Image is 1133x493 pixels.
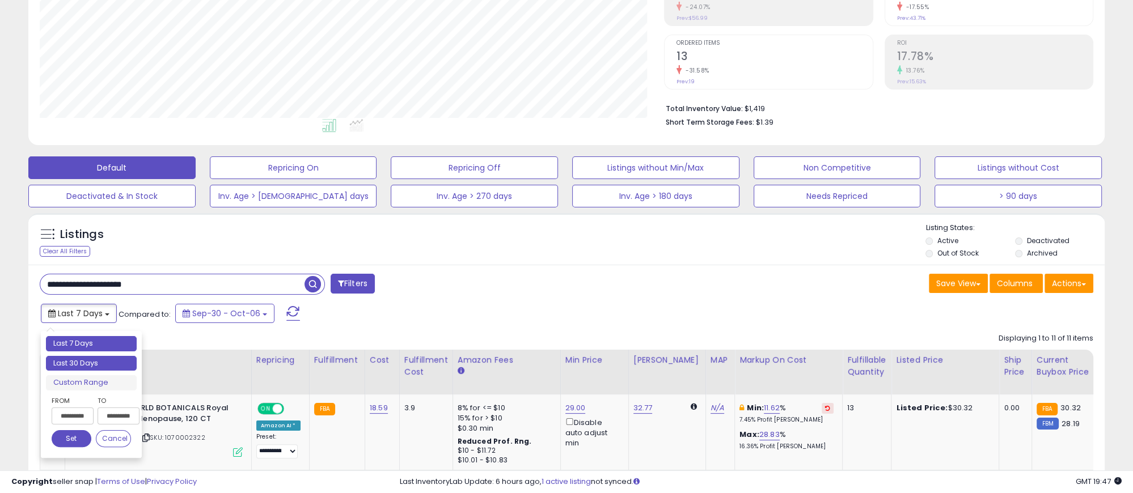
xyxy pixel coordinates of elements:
[897,15,925,22] small: Prev: 43.71%
[98,395,131,406] label: To
[11,476,53,487] strong: Copyright
[754,185,921,207] button: Needs Repriced
[404,403,444,413] div: 3.9
[711,354,730,366] div: MAP
[756,117,773,127] span: $1.39
[458,413,552,423] div: 15% for > $10
[98,403,236,427] b: WHOLE WORLD BOTANICALS Royal Maca For Menopause, 120 CT
[572,156,739,179] button: Listings without Min/Max
[572,185,739,207] button: Inv. Age > 180 days
[391,156,558,179] button: Repricing Off
[682,3,711,11] small: -24.07%
[458,423,552,433] div: $0.30 min
[739,443,834,450] p: 16.36% Profit [PERSON_NAME]
[1060,402,1081,413] span: 30.32
[40,246,90,257] div: Clear All Filters
[565,402,586,414] a: 29.00
[28,156,196,179] button: Default
[902,3,929,11] small: -17.55%
[458,456,552,465] div: $10.01 - $10.83
[259,404,273,414] span: ON
[542,476,591,487] a: 1 active listing
[1045,274,1093,293] button: Actions
[633,402,653,414] a: 32.77
[739,354,838,366] div: Markup on Cost
[937,236,958,245] label: Active
[210,156,377,179] button: Repricing On
[400,477,1122,487] div: Last InventoryLab Update: 6 hours ago, not synced.
[46,375,137,390] li: Custom Range
[256,433,301,458] div: Preset:
[458,366,464,376] small: Amazon Fees.
[96,430,131,447] button: Cancel
[666,101,1085,114] li: $1,419
[1062,418,1080,429] span: 28.19
[739,403,834,424] div: %
[754,156,921,179] button: Non Competitive
[1027,236,1069,245] label: Deactivated
[58,308,103,319] span: Last 7 Days
[677,15,708,22] small: Prev: $56.99
[897,50,1093,65] h2: 17.78%
[458,436,532,446] b: Reduced Prof. Rng.
[565,354,624,366] div: Min Price
[282,404,301,414] span: OFF
[46,356,137,371] li: Last 30 Days
[73,403,243,456] div: ASIN:
[565,416,620,448] div: Disable auto adjust min
[1037,418,1059,430] small: FBM
[70,354,247,366] div: Title
[897,78,926,85] small: Prev: 15.63%
[677,50,872,65] h2: 13
[764,402,780,414] a: 11.62
[759,429,780,440] a: 28.83
[314,403,335,415] small: FBA
[458,446,552,456] div: $10 - $11.72
[666,104,743,113] b: Total Inventory Value:
[666,117,754,127] b: Short Term Storage Fees:
[256,420,301,431] div: Amazon AI *
[739,430,834,450] div: %
[458,403,552,413] div: 8% for <= $10
[28,185,196,207] button: Deactivated & In Stock
[896,402,948,413] b: Listed Price:
[192,308,260,319] span: Sep-30 - Oct-06
[677,78,695,85] small: Prev: 19
[739,416,834,424] p: 7.45% Profit [PERSON_NAME]
[141,433,205,442] span: | SKU: 1070002322
[739,429,759,440] b: Max:
[1076,476,1122,487] span: 2025-10-14 19:47 GMT
[990,274,1043,293] button: Columns
[46,336,137,351] li: Last 7 Days
[735,350,843,394] th: The percentage added to the cost of goods (COGS) that forms the calculator for Min & Max prices.
[1027,248,1058,258] label: Archived
[1037,354,1095,378] div: Current Buybox Price
[847,403,882,413] div: 13
[256,354,305,366] div: Repricing
[896,354,994,366] div: Listed Price
[370,354,395,366] div: Cost
[370,402,388,414] a: 18.59
[210,185,377,207] button: Inv. Age > [DEMOGRAPHIC_DATA] days
[147,476,197,487] a: Privacy Policy
[391,185,558,207] button: Inv. Age > 270 days
[925,223,1104,233] p: Listing States:
[896,403,990,413] div: $30.32
[331,274,375,294] button: Filters
[711,402,724,414] a: N/A
[935,156,1102,179] button: Listings without Cost
[11,477,197,487] div: seller snap | |
[677,40,872,46] span: Ordered Items
[314,354,360,366] div: Fulfillment
[929,274,988,293] button: Save View
[937,248,979,258] label: Out of Stock
[999,333,1093,344] div: Displaying 1 to 11 of 11 items
[60,227,104,243] h5: Listings
[52,395,91,406] label: From
[747,402,764,413] b: Min:
[458,354,556,366] div: Amazon Fees
[633,354,701,366] div: [PERSON_NAME]
[847,354,886,378] div: Fulfillable Quantity
[119,309,171,320] span: Compared to:
[997,278,1033,289] span: Columns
